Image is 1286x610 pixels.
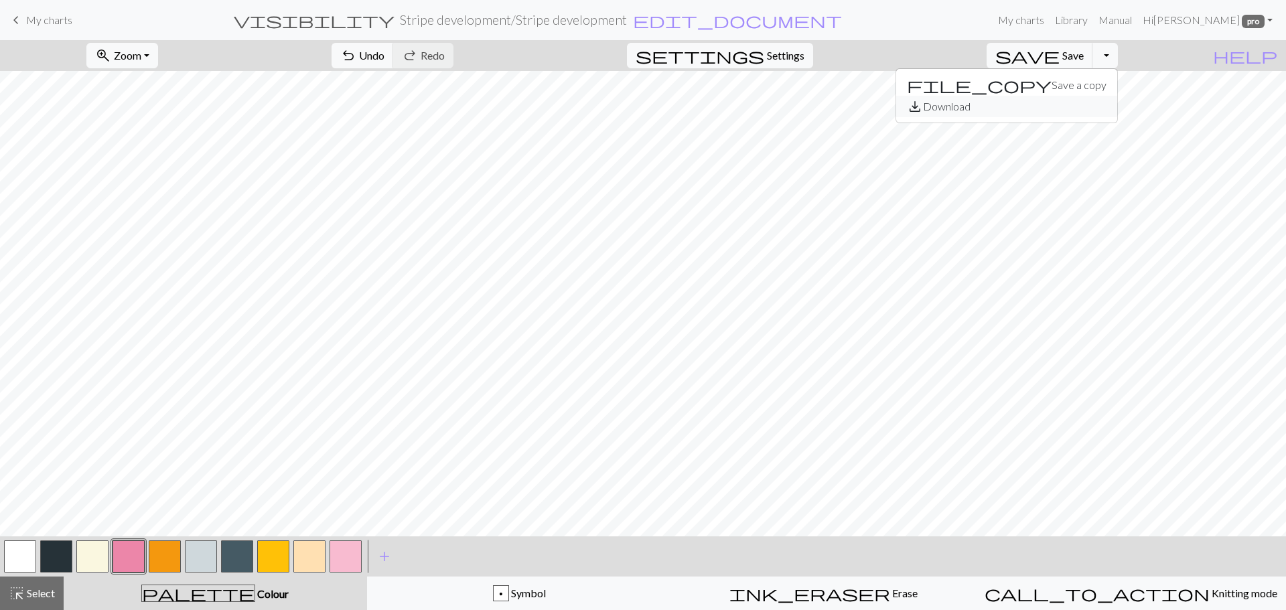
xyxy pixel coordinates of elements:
[729,584,890,603] span: ink_eraser
[633,11,842,29] span: edit_document
[332,43,394,68] button: Undo
[86,43,158,68] button: Zoom
[896,96,1117,117] button: Download
[1242,15,1265,28] span: pro
[367,577,672,610] button: p Symbol
[9,584,25,603] span: highlight_alt
[359,49,384,62] span: Undo
[255,587,289,600] span: Colour
[890,587,918,599] span: Erase
[95,46,111,65] span: zoom_in
[114,49,141,62] span: Zoom
[995,46,1060,65] span: save
[340,46,356,65] span: undo
[976,577,1286,610] button: Knitting mode
[8,11,24,29] span: keyboard_arrow_left
[987,43,1093,68] button: Save
[376,547,392,566] span: add
[26,13,72,26] span: My charts
[636,48,764,64] i: Settings
[907,97,923,116] span: save_alt
[671,577,976,610] button: Erase
[8,9,72,31] a: My charts
[896,74,1117,96] button: Save a copy
[1213,46,1277,65] span: help
[1050,7,1093,33] a: Library
[985,584,1210,603] span: call_to_action
[627,43,813,68] button: SettingsSettings
[25,587,55,599] span: Select
[767,48,804,64] span: Settings
[400,12,627,27] h2: Stripe development / Stripe development
[234,11,395,29] span: visibility
[1210,587,1277,599] span: Knitting mode
[636,46,764,65] span: settings
[1093,7,1137,33] a: Manual
[1062,49,1084,62] span: Save
[142,584,255,603] span: palette
[509,587,546,599] span: Symbol
[993,7,1050,33] a: My charts
[494,586,508,602] div: p
[64,577,367,610] button: Colour
[1137,7,1278,33] a: Hi[PERSON_NAME] pro
[907,76,1052,94] span: file_copy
